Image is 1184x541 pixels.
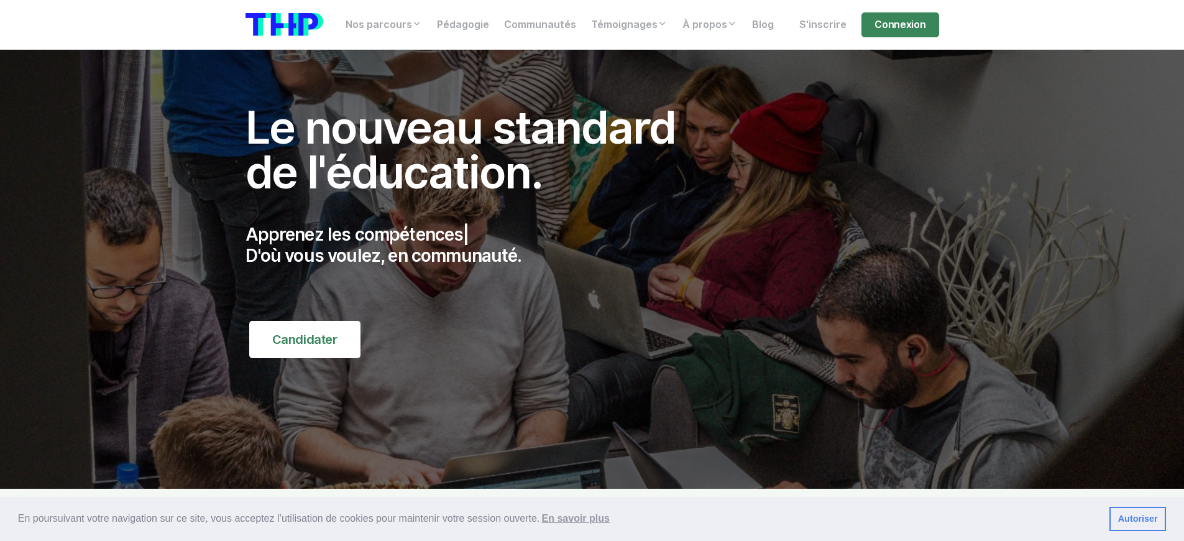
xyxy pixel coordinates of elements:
a: Blog [745,12,781,37]
span: En poursuivant votre navigation sur ce site, vous acceptez l’utilisation de cookies pour mainteni... [18,509,1099,528]
a: Communautés [497,12,584,37]
h1: Le nouveau standard de l'éducation. [246,105,703,195]
img: logo [246,13,323,36]
a: Pédagogie [429,12,497,37]
a: Nos parcours [338,12,429,37]
a: S'inscrire [792,12,854,37]
a: dismiss cookie message [1109,507,1166,532]
p: Apprenez les compétences D'où vous voulez, en communauté. [246,224,703,266]
a: Témoignages [584,12,675,37]
a: Connexion [861,12,938,37]
a: À propos [675,12,745,37]
a: Candidater [249,321,360,358]
span: | [463,224,469,245]
a: learn more about cookies [539,509,612,528]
